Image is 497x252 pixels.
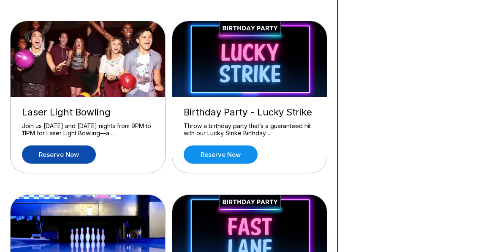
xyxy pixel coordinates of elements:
[11,21,166,97] img: Laser Light Bowling
[22,122,154,137] div: Join us [DATE] and [DATE] nights from 9PM to 11PM for Laser Light Bowling—a ...
[184,145,258,164] a: Reserve now
[184,107,315,118] div: Birthday Party - Lucky Strike
[22,107,154,118] div: Laser Light Bowling
[172,21,328,97] img: Birthday Party - Lucky Strike
[184,122,315,137] div: Throw a birthday party that’s a guaranteed hit with our Lucky Strike Birthday ...
[22,145,96,164] a: Reserve now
